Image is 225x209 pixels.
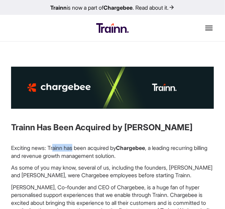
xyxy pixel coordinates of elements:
[50,4,67,11] b: Trainn
[103,4,133,11] b: Chargebee
[11,164,214,179] p: As some of you may know, several of us, including the founders, [PERSON_NAME] and [PERSON_NAME], ...
[11,67,214,109] img: Partner Training built on Trainn | Buildops
[70,11,225,209] iframe: Chat Widget
[11,144,214,160] p: Exciting news: Trainn has been acquired by , a leading recurring billing and revenue growth manag...
[11,122,214,133] h3: Trainn Has Been Acquired by [PERSON_NAME]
